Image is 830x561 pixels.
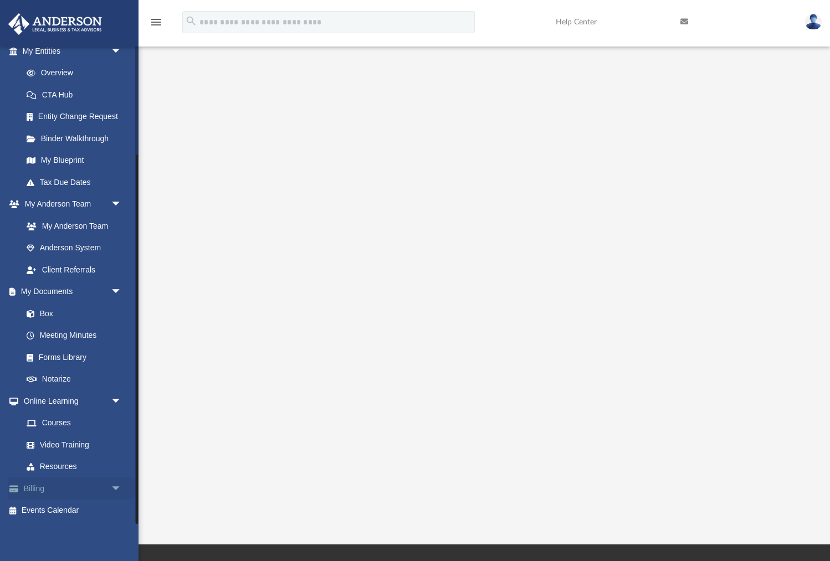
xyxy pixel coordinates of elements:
a: My Documentsarrow_drop_down [8,281,133,303]
a: Client Referrals [16,259,133,281]
span: arrow_drop_down [111,193,133,216]
span: arrow_drop_down [111,477,133,500]
img: Anderson Advisors Platinum Portal [5,13,105,35]
a: My Blueprint [16,150,133,172]
span: arrow_drop_down [111,281,133,303]
a: Box [16,302,127,325]
a: Meeting Minutes [16,325,133,347]
a: My Anderson Teamarrow_drop_down [8,193,133,215]
i: menu [150,16,163,29]
a: Overview [16,62,139,84]
span: arrow_drop_down [111,40,133,63]
a: Billingarrow_drop_down [8,477,139,500]
img: User Pic [805,14,822,30]
a: CTA Hub [16,84,139,106]
a: Anderson System [16,237,133,259]
a: Entity Change Request [16,106,139,128]
a: Online Learningarrow_drop_down [8,390,133,412]
a: Video Training [16,434,127,456]
a: My Entitiesarrow_drop_down [8,40,139,62]
a: Resources [16,456,133,478]
a: Events Calendar [8,500,139,522]
a: Tax Due Dates [16,171,139,193]
a: My Anderson Team [16,215,127,237]
a: Courses [16,412,133,434]
i: search [185,15,197,27]
a: Notarize [16,368,133,390]
a: menu [150,21,163,29]
span: arrow_drop_down [111,390,133,413]
a: Binder Walkthrough [16,127,139,150]
a: Forms Library [16,346,127,368]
